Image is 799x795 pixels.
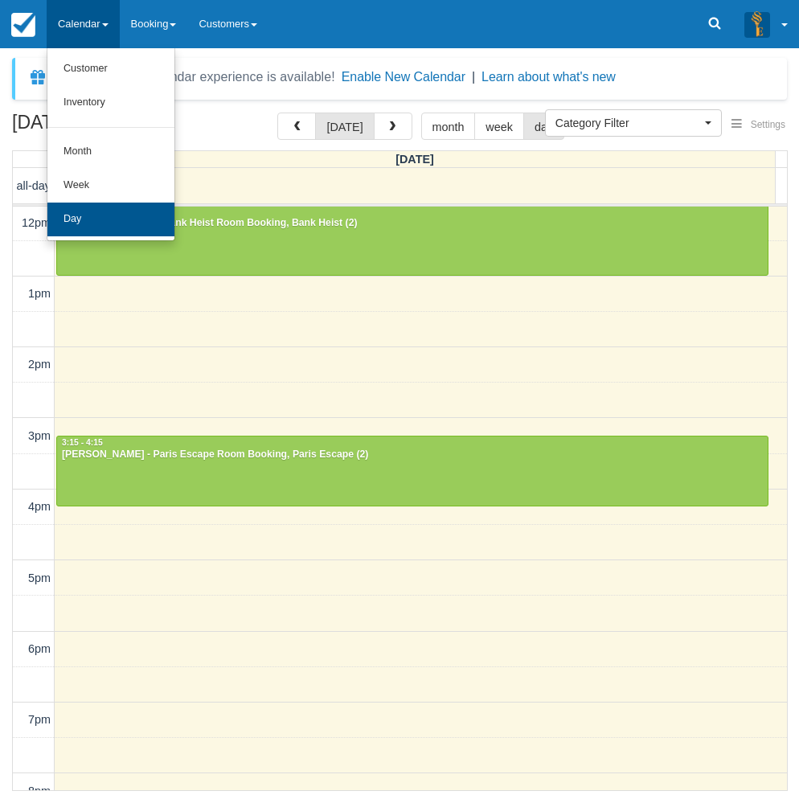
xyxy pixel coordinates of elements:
[481,70,616,84] a: Learn about what's new
[545,109,722,137] button: Category Filter
[28,287,51,300] span: 1pm
[421,113,476,140] button: month
[474,113,524,140] button: week
[47,48,175,241] ul: Calendar
[523,113,564,140] button: day
[22,216,51,229] span: 12pm
[47,203,174,236] a: Day
[47,169,174,203] a: Week
[28,572,51,584] span: 5pm
[11,13,35,37] img: checkfront-main-nav-mini-logo.png
[56,205,768,276] a: 12:00 - 1:00[PERSON_NAME] - Bank Heist Room Booking, Bank Heist (2)
[62,438,103,447] span: 3:15 - 4:15
[472,70,475,84] span: |
[61,449,764,461] div: [PERSON_NAME] - Paris Escape Room Booking, Paris Escape (2)
[17,179,51,192] span: all-day
[54,68,335,87] div: A new Booking Calendar experience is available!
[12,113,215,142] h2: [DATE]
[28,358,51,371] span: 2pm
[395,153,434,166] span: [DATE]
[342,69,465,85] button: Enable New Calendar
[28,429,51,442] span: 3pm
[28,500,51,513] span: 4pm
[751,119,785,130] span: Settings
[47,52,174,86] a: Customer
[47,135,174,169] a: Month
[722,113,795,137] button: Settings
[744,11,770,37] img: A3
[28,642,51,655] span: 6pm
[61,217,764,230] div: [PERSON_NAME] - Bank Heist Room Booking, Bank Heist (2)
[315,113,374,140] button: [DATE]
[28,713,51,726] span: 7pm
[555,115,701,131] span: Category Filter
[47,86,174,120] a: Inventory
[56,436,768,506] a: 3:15 - 4:15[PERSON_NAME] - Paris Escape Room Booking, Paris Escape (2)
